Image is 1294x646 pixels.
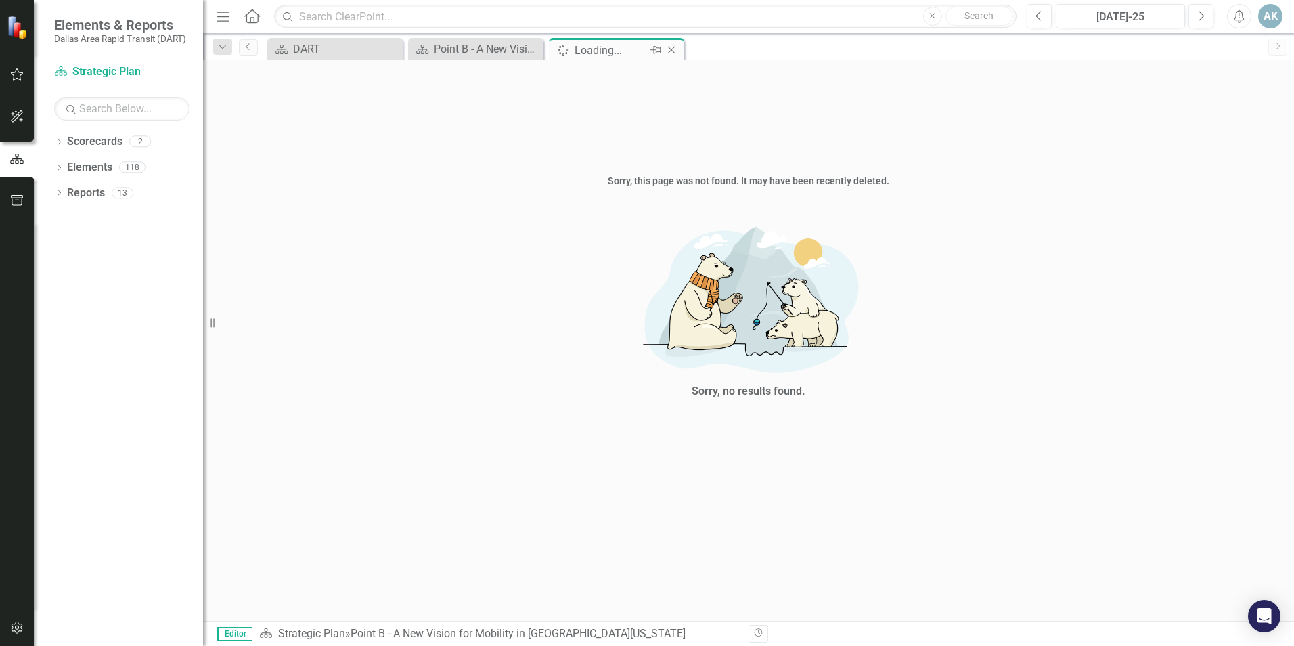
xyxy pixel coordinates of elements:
a: Reports [67,186,105,201]
div: Open Intercom Messenger [1248,600,1280,632]
div: Sorry, no results found. [692,384,805,400]
a: DART [271,41,399,58]
a: Strategic Plan [54,64,189,80]
a: Strategic Plan [278,627,345,640]
span: Elements & Reports [54,17,186,33]
img: ClearPoint Strategy [7,16,30,39]
div: [DATE]-25 [1061,9,1180,25]
button: AK [1258,4,1282,28]
div: Point B - A New Vision for Mobility in [GEOGRAPHIC_DATA][US_STATE] [434,41,540,58]
div: » [259,626,738,642]
div: Point B - A New Vision for Mobility in [GEOGRAPHIC_DATA][US_STATE] [351,627,686,640]
a: Elements [67,160,112,175]
input: Search Below... [54,97,189,121]
input: Search ClearPoint... [274,5,1017,28]
span: Search [964,10,994,21]
div: Sorry, this page was not found. It may have been recently deleted. [203,174,1294,188]
span: Editor [217,627,252,641]
button: [DATE]-25 [1056,4,1185,28]
a: Scorecards [67,134,122,150]
div: Loading... [575,42,647,59]
div: 2 [129,136,151,148]
div: 118 [119,162,146,173]
button: Search [945,7,1013,26]
small: Dallas Area Rapid Transit (DART) [54,33,186,44]
div: 13 [112,187,133,198]
div: DART [293,41,399,58]
img: No results found [545,215,952,380]
a: Point B - A New Vision for Mobility in [GEOGRAPHIC_DATA][US_STATE] [411,41,540,58]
